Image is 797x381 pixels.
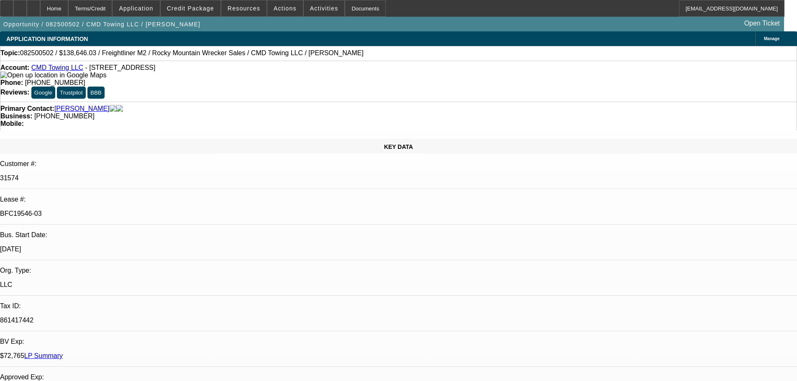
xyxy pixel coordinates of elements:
strong: Mobile: [0,120,24,127]
button: Google [31,87,55,99]
strong: Business: [0,113,32,120]
span: Manage [764,36,779,41]
img: facebook-icon.png [110,105,116,113]
button: BBB [87,87,105,99]
img: linkedin-icon.png [116,105,123,113]
span: Actions [274,5,297,12]
strong: Primary Contact: [0,105,54,113]
img: Open up location in Google Maps [0,72,106,79]
span: APPLICATION INFORMATION [6,36,88,42]
a: CMD Towing LLC [31,64,83,71]
button: Trustpilot [57,87,85,99]
span: KEY DATA [384,143,413,150]
span: Activities [310,5,338,12]
span: Opportunity / 082500502 / CMD Towing LLC / [PERSON_NAME] [3,21,200,28]
button: Resources [221,0,267,16]
a: LP Summary [24,352,63,359]
strong: Phone: [0,79,23,86]
strong: Reviews: [0,89,29,96]
strong: Topic: [0,49,20,57]
span: [PHONE_NUMBER] [34,113,95,120]
a: View Google Maps [0,72,106,79]
button: Credit Package [161,0,220,16]
span: [PHONE_NUMBER] [25,79,85,86]
span: 082500502 / $138,646.03 / Freightliner M2 / Rocky Mountain Wrecker Sales / CMD Towing LLC / [PERS... [20,49,364,57]
span: Credit Package [167,5,214,12]
span: - [STREET_ADDRESS] [85,64,155,71]
button: Application [113,0,159,16]
span: Resources [228,5,260,12]
span: Application [119,5,153,12]
button: Actions [267,0,303,16]
a: [PERSON_NAME] [54,105,110,113]
button: Activities [304,0,345,16]
strong: Account: [0,64,29,71]
a: Open Ticket [741,16,783,31]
